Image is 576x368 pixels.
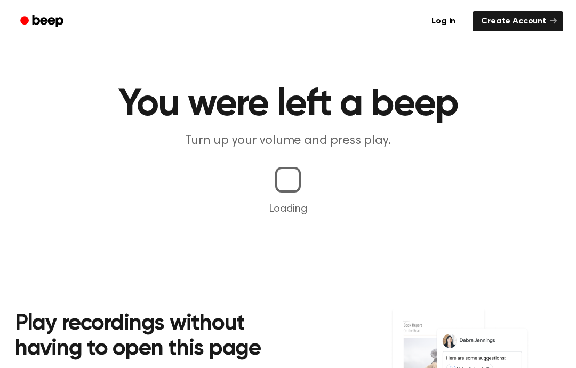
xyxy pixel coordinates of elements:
[421,9,466,34] a: Log in
[15,311,302,362] h2: Play recordings without having to open this page
[13,11,73,32] a: Beep
[15,85,561,124] h1: You were left a beep
[83,132,493,150] p: Turn up your volume and press play.
[13,201,563,217] p: Loading
[473,11,563,31] a: Create Account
